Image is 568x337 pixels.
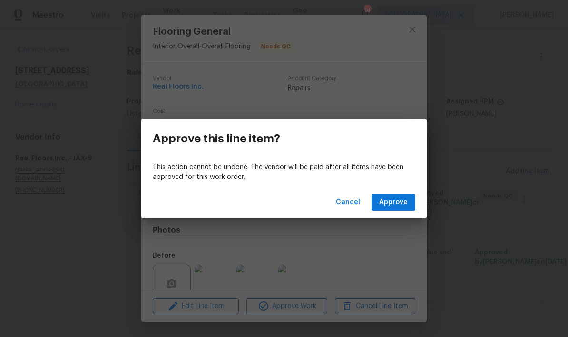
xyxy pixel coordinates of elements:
[153,132,280,145] h3: Approve this line item?
[153,162,415,182] p: This action cannot be undone. The vendor will be paid after all items have been approved for this...
[332,194,364,211] button: Cancel
[336,197,360,208] span: Cancel
[372,194,415,211] button: Approve
[379,197,408,208] span: Approve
